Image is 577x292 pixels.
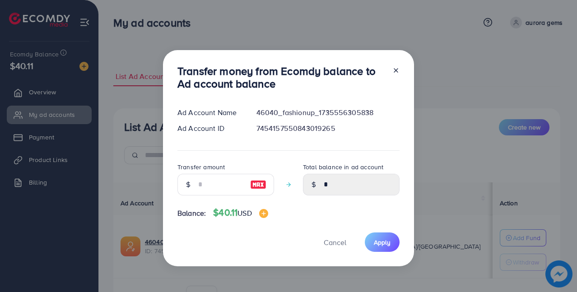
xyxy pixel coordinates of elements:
div: 46040_fashionup_1735556305838 [249,107,407,118]
div: 7454157550843019265 [249,123,407,134]
span: Balance: [177,208,206,218]
img: image [259,209,268,218]
h4: $40.11 [213,207,268,218]
span: USD [237,208,251,218]
span: Apply [374,238,391,247]
button: Apply [365,232,400,252]
div: Ad Account Name [170,107,249,118]
label: Transfer amount [177,162,225,171]
button: Cancel [312,232,358,252]
label: Total balance in ad account [303,162,383,171]
div: Ad Account ID [170,123,249,134]
img: image [250,179,266,190]
span: Cancel [324,237,346,247]
h3: Transfer money from Ecomdy balance to Ad account balance [177,65,385,91]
